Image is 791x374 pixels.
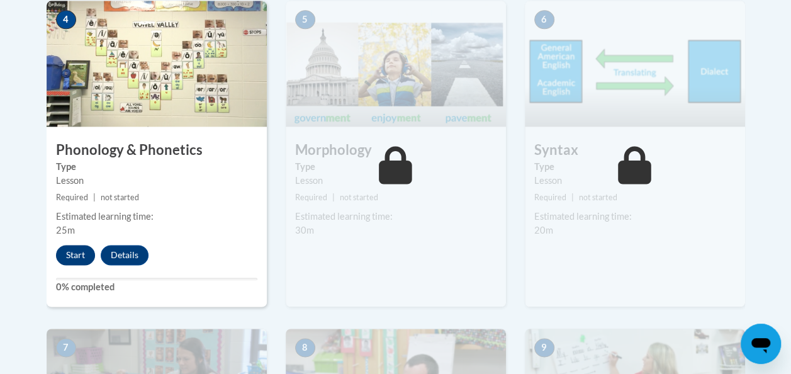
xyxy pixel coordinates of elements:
[295,210,496,224] div: Estimated learning time:
[295,338,315,357] span: 8
[56,280,257,294] label: 0% completed
[534,225,553,235] span: 20m
[332,193,335,202] span: |
[56,193,88,202] span: Required
[525,1,745,127] img: Course Image
[56,225,75,235] span: 25m
[295,193,327,202] span: Required
[295,10,315,29] span: 5
[534,193,566,202] span: Required
[56,245,95,265] button: Start
[56,10,76,29] span: 4
[47,140,267,160] h3: Phonology & Phonetics
[741,324,781,364] iframe: Button to launch messaging window, conversation in progress
[295,225,314,235] span: 30m
[534,210,736,224] div: Estimated learning time:
[571,193,574,202] span: |
[525,140,745,160] h3: Syntax
[56,338,76,357] span: 7
[93,193,96,202] span: |
[286,140,506,160] h3: Morphology
[56,210,257,224] div: Estimated learning time:
[534,160,736,174] label: Type
[56,160,257,174] label: Type
[295,174,496,188] div: Lesson
[56,174,257,188] div: Lesson
[579,193,617,202] span: not started
[295,160,496,174] label: Type
[101,245,149,265] button: Details
[534,338,554,357] span: 9
[286,1,506,127] img: Course Image
[101,193,139,202] span: not started
[534,174,736,188] div: Lesson
[340,193,378,202] span: not started
[47,1,267,127] img: Course Image
[534,10,554,29] span: 6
